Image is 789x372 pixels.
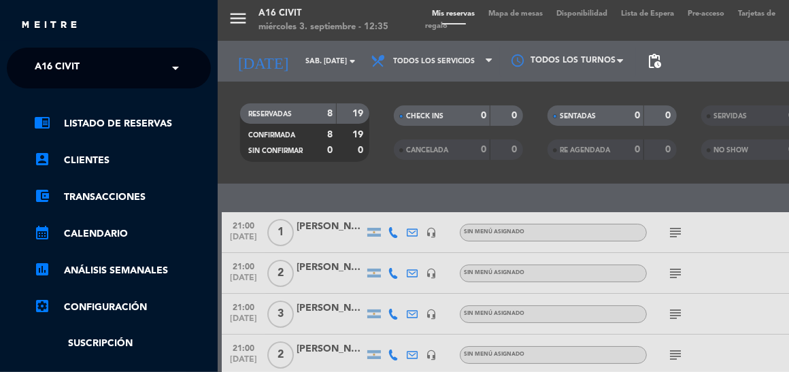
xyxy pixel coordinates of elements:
[34,114,50,131] i: chrome_reader_mode
[34,152,211,169] a: account_boxClientes
[20,20,78,31] img: MEITRE
[646,53,662,69] span: pending_actions
[34,188,50,204] i: account_balance_wallet
[34,116,211,132] a: chrome_reader_modeListado de Reservas
[34,224,50,241] i: calendar_month
[34,151,50,167] i: account_box
[34,226,211,242] a: calendar_monthCalendario
[34,299,211,316] a: Configuración
[34,261,50,277] i: assessment
[34,263,211,279] a: assessmentANÁLISIS SEMANALES
[34,298,50,314] i: settings_applications
[34,189,211,205] a: account_balance_walletTransacciones
[35,54,80,82] span: A16 Civit
[34,336,211,352] a: Suscripción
